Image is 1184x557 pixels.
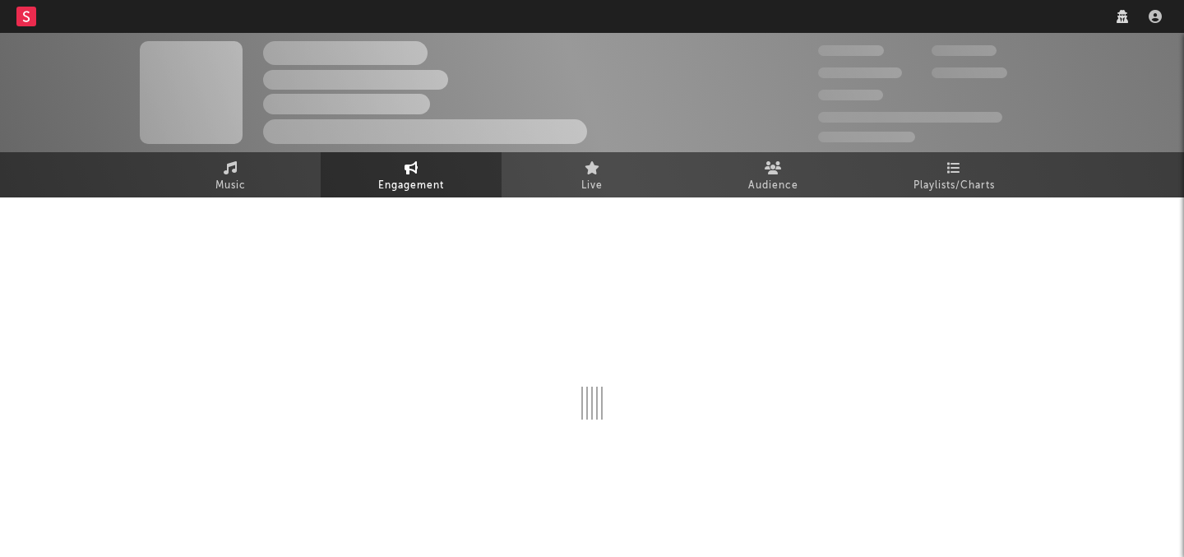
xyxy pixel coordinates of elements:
[818,132,915,142] span: Jump Score: 85.0
[818,112,1002,123] span: 50,000,000 Monthly Listeners
[863,152,1044,197] a: Playlists/Charts
[321,152,502,197] a: Engagement
[932,67,1007,78] span: 1,000,000
[215,176,246,196] span: Music
[682,152,863,197] a: Audience
[818,90,883,100] span: 100,000
[818,45,884,56] span: 300,000
[581,176,603,196] span: Live
[932,45,997,56] span: 100,000
[502,152,682,197] a: Live
[378,176,444,196] span: Engagement
[748,176,798,196] span: Audience
[818,67,902,78] span: 50,000,000
[913,176,995,196] span: Playlists/Charts
[140,152,321,197] a: Music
